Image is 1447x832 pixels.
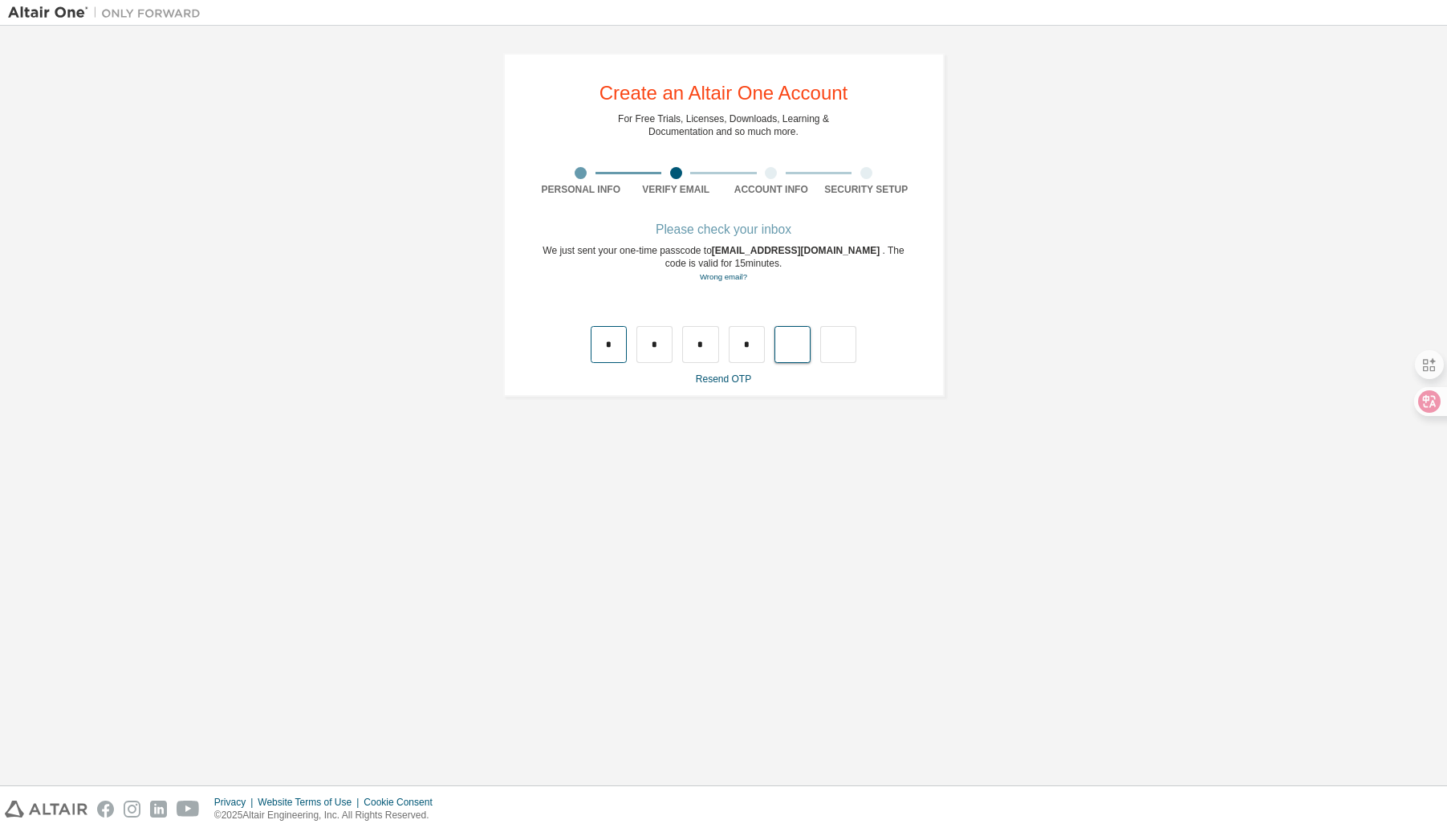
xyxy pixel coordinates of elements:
[534,244,914,283] div: We just sent your one-time passcode to . The code is valid for 15 minutes.
[819,183,914,196] div: Security Setup
[696,373,751,385] a: Resend OTP
[712,245,883,256] span: [EMAIL_ADDRESS][DOMAIN_NAME]
[700,272,747,281] a: Go back to the registration form
[177,801,200,818] img: youtube.svg
[628,183,724,196] div: Verify Email
[8,5,209,21] img: Altair One
[5,801,87,818] img: altair_logo.svg
[534,225,914,235] div: Please check your inbox
[124,801,140,818] img: instagram.svg
[150,801,167,818] img: linkedin.svg
[97,801,114,818] img: facebook.svg
[724,183,819,196] div: Account Info
[600,84,848,103] div: Create an Altair One Account
[258,796,364,809] div: Website Terms of Use
[214,809,442,822] p: © 2025 Altair Engineering, Inc. All Rights Reserved.
[618,112,829,138] div: For Free Trials, Licenses, Downloads, Learning & Documentation and so much more.
[534,183,629,196] div: Personal Info
[364,796,441,809] div: Cookie Consent
[214,796,258,809] div: Privacy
